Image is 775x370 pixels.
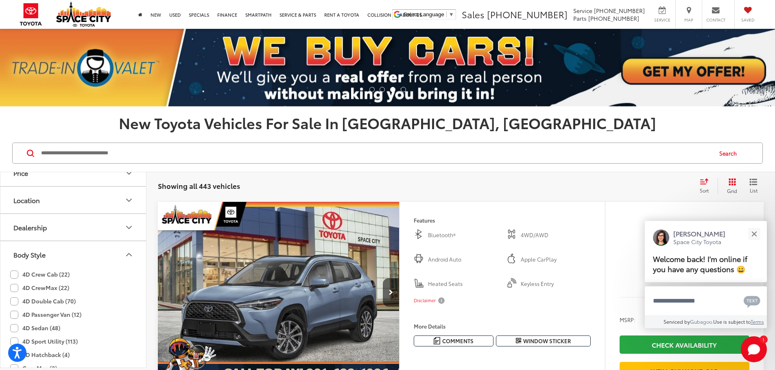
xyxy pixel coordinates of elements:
span: 1 [762,338,764,341]
label: 4D Passenger Van (12) [10,308,81,321]
span: Android Auto [428,255,498,264]
h4: More Details [414,323,591,329]
button: Search [712,143,749,163]
p: Space City Toyota [673,238,725,246]
div: Dealership [13,223,47,231]
span: Showing all 443 vehicles [158,181,240,190]
button: Comments [414,335,493,346]
span: Parts [573,14,587,22]
svg: Start Chat [741,336,767,362]
button: Close [745,225,763,242]
button: Toggle Chat Window [741,336,767,362]
img: Comments [434,337,440,344]
button: PricePrice [0,160,147,186]
span: Saved [739,17,757,23]
span: Heated Seats [428,280,498,288]
span: Window Sticker [523,337,571,345]
button: Chat with SMS [741,292,763,310]
button: LocationLocation [0,187,147,213]
span: Comments [442,337,474,345]
div: Close[PERSON_NAME]Space City ToyotaWelcome back! I'm online if you have any questions 😀Type your ... [645,221,767,328]
a: Gubagoo. [690,318,713,325]
a: Select Language​ [404,11,454,17]
label: 4D Sedan (48) [10,321,60,335]
span: Sales [462,8,485,21]
div: Dealership [124,223,134,232]
h4: Features [414,217,591,223]
span: $33,606 [620,247,749,268]
span: Service [573,6,592,15]
textarea: Type your message [645,286,767,316]
span: Map [680,17,698,23]
button: Next image [383,278,399,307]
div: Location [124,195,134,205]
span: Apple CarPlay [521,255,591,264]
input: Search by Make, Model, or Keyword [40,143,712,163]
span: MSRP: [620,316,635,324]
span: Select Language [404,11,444,17]
button: DealershipDealership [0,214,147,240]
button: Window Sticker [496,335,591,346]
button: List View [743,178,764,194]
a: Check Availability [620,335,749,354]
span: Grid [727,187,737,194]
span: Serviced by [664,318,690,325]
div: Body Style [124,250,134,260]
svg: Text [744,295,760,308]
button: Grid View [718,178,743,194]
div: Price [124,168,134,178]
div: Price [13,169,28,177]
a: Terms [751,318,764,325]
div: Location [13,196,40,204]
label: 5D Hatchback (4) [10,348,70,361]
span: Contact [706,17,725,23]
p: [PERSON_NAME] [673,229,725,238]
img: Space City Toyota [56,2,111,27]
button: Body StyleBody Style [0,241,147,268]
label: 4D Double Cab (70) [10,294,76,308]
span: [PHONE_NUMBER] [487,8,568,21]
span: Welcome back! I'm online if you have any questions 😀 [653,253,747,274]
div: Body Style [13,251,46,258]
span: [DATE] Price [620,272,749,280]
span: Service [653,17,671,23]
i: Window Sticker [516,338,521,344]
button: Select sort value [696,178,718,194]
label: 4D CrewMax (22) [10,281,69,294]
span: Keyless Entry [521,280,591,288]
span: 4WD/AWD [521,231,591,239]
span: Disclaimer [414,297,436,304]
span: [PHONE_NUMBER] [594,6,645,15]
span: [PHONE_NUMBER] [588,14,639,22]
button: Disclaimer [414,292,446,309]
label: 4D Sport Utility (113) [10,335,78,348]
span: Sort [700,187,709,194]
label: 4D Crew Cab (22) [10,268,70,281]
span: Bluetooth® [428,231,498,239]
span: List [749,187,758,194]
span: Use is subject to [713,318,751,325]
span: ▼ [449,11,454,17]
